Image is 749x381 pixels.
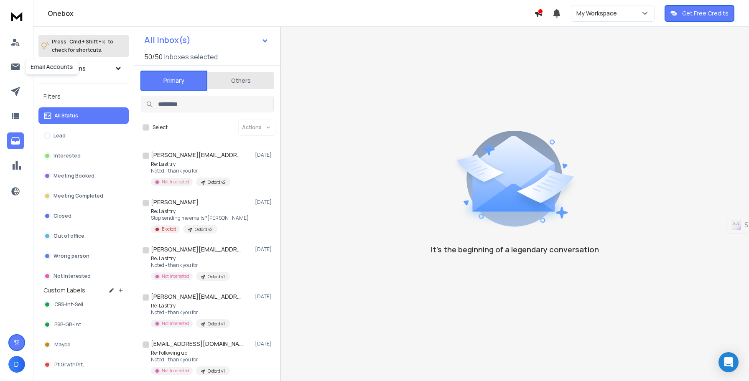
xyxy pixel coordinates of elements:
[8,8,25,24] img: logo
[682,9,729,18] p: Get Free Credits
[576,9,620,18] p: My Workspace
[48,8,534,18] h1: Onebox
[665,5,734,22] button: Get Free Credits
[25,59,79,75] div: Email Accounts
[8,356,25,373] button: D
[718,352,739,372] div: Open Intercom Messenger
